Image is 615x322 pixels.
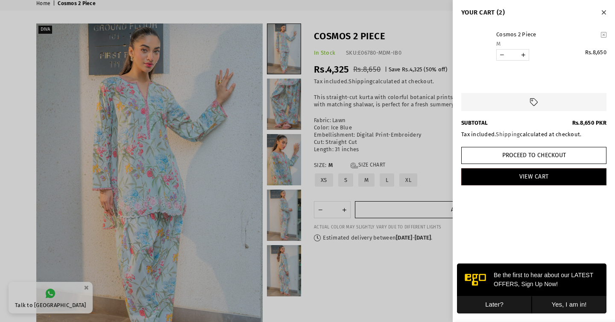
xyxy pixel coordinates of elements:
button: Close [599,6,609,18]
div: M [496,41,606,47]
b: SUBTOTAL [461,120,488,127]
a: Cosmos 2 Piece [496,31,598,38]
button: Proceed to Checkout [461,147,606,164]
quantity-input: Quantity [496,49,529,61]
iframe: webpush-onsite [457,263,606,313]
span: Rs.8,650 [585,49,606,56]
a: Shipping [496,131,520,138]
h4: YOUR CART (2) [461,9,606,16]
span: Rs.8,650 PKR [572,120,606,126]
div: Tax included. calculated at checkout. [461,131,606,138]
a: View Cart [461,168,606,185]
